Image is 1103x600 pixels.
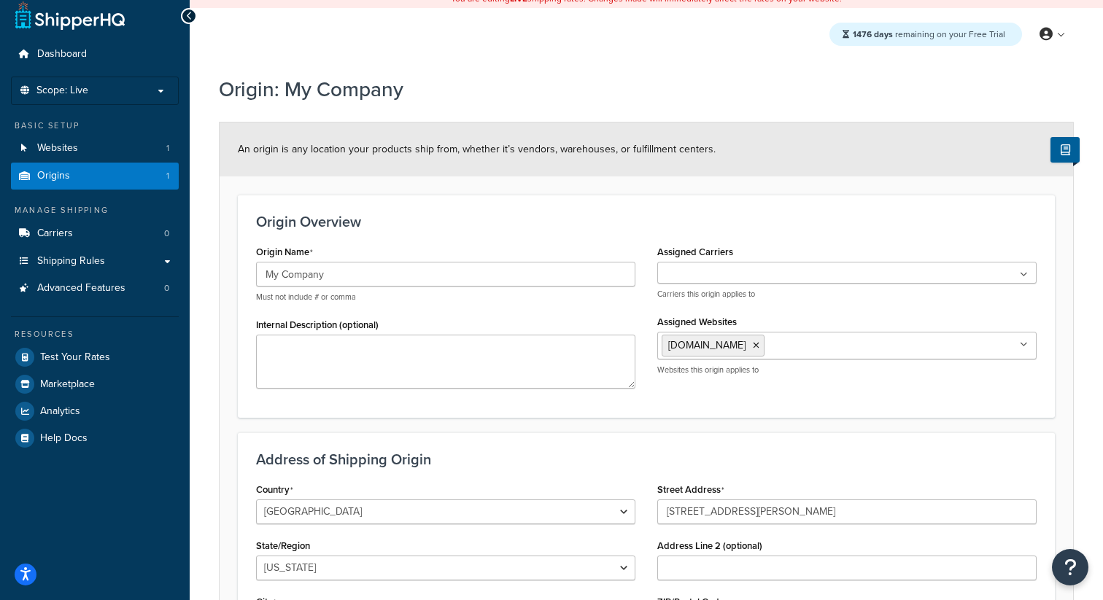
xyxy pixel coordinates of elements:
[37,255,105,268] span: Shipping Rules
[166,142,169,155] span: 1
[853,28,893,41] strong: 1476 days
[11,120,179,132] div: Basic Setup
[11,398,179,424] a: Analytics
[1052,549,1088,585] button: Open Resource Center
[11,41,179,68] a: Dashboard
[256,214,1037,230] h3: Origin Overview
[11,204,179,217] div: Manage Shipping
[11,425,179,451] a: Help Docs
[238,141,716,157] span: An origin is any location your products ship from, whether it’s vendors, warehouses, or fulfillme...
[657,365,1037,375] p: Websites this origin applies to
[11,135,179,162] li: Websites
[11,163,179,190] li: Origins
[11,163,179,190] a: Origins1
[853,28,1005,41] span: remaining on your Free Trial
[11,275,179,302] li: Advanced Features
[11,328,179,340] div: Resources
[37,142,78,155] span: Websites
[40,405,80,418] span: Analytics
[36,85,88,97] span: Scope: Live
[11,220,179,247] a: Carriers0
[166,170,169,182] span: 1
[256,484,293,496] label: Country
[219,75,1056,104] h1: Origin: My Company
[11,248,179,275] a: Shipping Rules
[668,338,746,353] span: [DOMAIN_NAME]
[40,432,88,445] span: Help Docs
[11,371,179,397] a: Marketplace
[657,540,762,551] label: Address Line 2 (optional)
[40,351,110,364] span: Test Your Rates
[37,170,70,182] span: Origins
[40,378,95,391] span: Marketplace
[11,275,179,302] a: Advanced Features0
[256,292,635,303] p: Must not include # or comma
[657,246,733,257] label: Assigned Carriers
[11,135,179,162] a: Websites1
[164,227,169,240] span: 0
[657,316,737,327] label: Assigned Websites
[1050,137,1080,163] button: Show Help Docs
[256,451,1037,467] h3: Address of Shipping Origin
[11,344,179,370] a: Test Your Rates
[256,319,379,330] label: Internal Description (optional)
[11,220,179,247] li: Carriers
[657,484,724,496] label: Street Address
[256,246,313,258] label: Origin Name
[164,282,169,295] span: 0
[37,227,73,240] span: Carriers
[256,540,310,551] label: State/Region
[37,48,87,61] span: Dashboard
[657,289,1037,300] p: Carriers this origin applies to
[37,282,125,295] span: Advanced Features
